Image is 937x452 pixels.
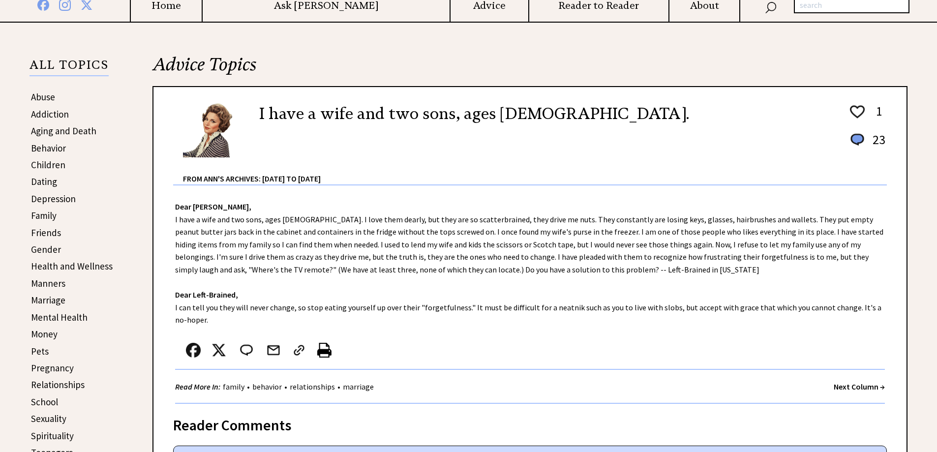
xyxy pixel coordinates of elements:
a: Next Column → [834,382,885,392]
a: Marriage [31,294,65,306]
div: I have a wife and two sons, ages [DEMOGRAPHIC_DATA]. I love them dearly, but they are so scatterb... [153,185,907,404]
a: Gender [31,243,61,255]
img: link_02.png [292,343,306,358]
img: message_round%201.png [848,132,866,148]
img: Ann6%20v2%20small.png [183,102,244,157]
img: mail.png [266,343,281,358]
a: Family [31,210,57,221]
a: relationships [287,382,337,392]
a: Depression [31,193,76,205]
img: x_small.png [212,343,226,358]
td: 1 [868,103,886,130]
div: From Ann's Archives: [DATE] to [DATE] [183,158,887,184]
a: Sexuality [31,413,66,424]
a: Pregnancy [31,362,74,374]
a: Relationships [31,379,85,391]
div: Reader Comments [173,415,887,430]
strong: Read More In: [175,382,220,392]
a: Abuse [31,91,55,103]
strong: Dear Left-Brained, [175,290,238,300]
a: Mental Health [31,311,88,323]
a: School [31,396,58,408]
a: Pets [31,345,49,357]
a: marriage [340,382,376,392]
strong: Dear [PERSON_NAME], [175,202,251,211]
a: Behavior [31,142,66,154]
p: ALL TOPICS [30,60,109,76]
a: family [220,382,247,392]
h2: I have a wife and two sons, ages [DEMOGRAPHIC_DATA]. [259,102,689,125]
a: Friends [31,227,61,239]
img: heart_outline%201.png [848,103,866,121]
a: Spirituality [31,430,74,442]
h2: Advice Topics [152,53,907,86]
img: facebook.png [186,343,201,358]
a: Money [31,328,58,340]
a: Children [31,159,65,171]
a: behavior [250,382,284,392]
a: Dating [31,176,57,187]
a: Addiction [31,108,69,120]
div: • • • [175,381,376,393]
a: Aging and Death [31,125,96,137]
a: Manners [31,277,65,289]
img: message_round%202.png [238,343,255,358]
td: 23 [868,131,886,157]
img: printer%20icon.png [317,343,332,358]
a: Health and Wellness [31,260,113,272]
